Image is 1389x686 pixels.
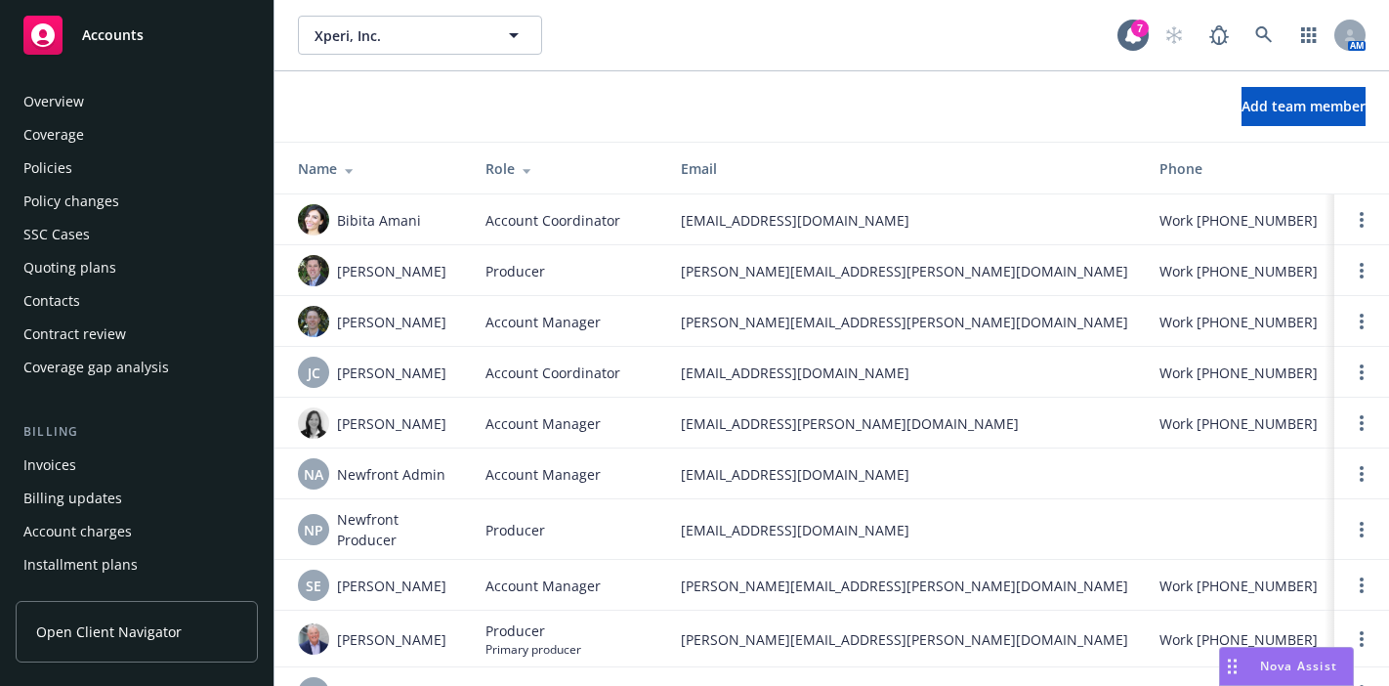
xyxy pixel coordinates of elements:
[1159,158,1324,179] div: Phone
[23,483,122,514] div: Billing updates
[485,641,581,658] span: Primary producer
[1350,574,1373,597] a: Open options
[1242,97,1366,115] span: Add team member
[16,8,258,63] a: Accounts
[1159,576,1318,596] span: Work [PHONE_NUMBER]
[23,252,116,283] div: Quoting plans
[681,629,1128,650] span: [PERSON_NAME][EMAIL_ADDRESS][PERSON_NAME][DOMAIN_NAME]
[485,261,545,281] span: Producer
[1289,16,1328,55] a: Switch app
[16,352,258,383] a: Coverage gap analysis
[1350,462,1373,486] a: Open options
[298,158,454,179] div: Name
[298,204,329,236] img: photo
[16,549,258,580] a: Installment plans
[16,252,258,283] a: Quoting plans
[1242,87,1366,126] button: Add team member
[1350,361,1373,384] a: Open options
[1155,16,1194,55] a: Start snowing
[485,621,581,641] span: Producer
[1159,312,1318,332] span: Work [PHONE_NUMBER]
[315,25,484,46] span: Xperi, Inc.
[485,520,545,540] span: Producer
[1350,259,1373,282] a: Open options
[1350,411,1373,435] a: Open options
[485,576,601,596] span: Account Manager
[485,210,620,231] span: Account Coordinator
[1350,627,1373,651] a: Open options
[16,319,258,350] a: Contract review
[16,285,258,317] a: Contacts
[1159,629,1318,650] span: Work [PHONE_NUMBER]
[681,261,1128,281] span: [PERSON_NAME][EMAIL_ADDRESS][PERSON_NAME][DOMAIN_NAME]
[485,413,601,434] span: Account Manager
[337,509,454,550] span: Newfront Producer
[304,520,323,540] span: NP
[485,312,601,332] span: Account Manager
[16,483,258,514] a: Billing updates
[681,312,1128,332] span: [PERSON_NAME][EMAIL_ADDRESS][PERSON_NAME][DOMAIN_NAME]
[23,285,80,317] div: Contacts
[298,407,329,439] img: photo
[23,219,90,250] div: SSC Cases
[23,516,132,547] div: Account charges
[337,413,446,434] span: [PERSON_NAME]
[485,363,620,383] span: Account Coordinator
[298,255,329,286] img: photo
[82,27,144,43] span: Accounts
[681,210,1128,231] span: [EMAIL_ADDRESS][DOMAIN_NAME]
[16,450,258,481] a: Invoices
[337,312,446,332] span: [PERSON_NAME]
[23,352,169,383] div: Coverage gap analysis
[485,158,650,179] div: Role
[16,86,258,117] a: Overview
[23,119,84,150] div: Coverage
[36,622,182,642] span: Open Client Navigator
[1244,16,1284,55] a: Search
[16,422,258,442] div: Billing
[337,261,446,281] span: [PERSON_NAME]
[1131,20,1149,37] div: 7
[337,464,445,485] span: Newfront Admin
[337,629,446,650] span: [PERSON_NAME]
[16,152,258,184] a: Policies
[23,186,119,217] div: Policy changes
[298,306,329,337] img: photo
[1159,261,1318,281] span: Work [PHONE_NUMBER]
[1350,310,1373,333] a: Open options
[298,16,542,55] button: Xperi, Inc.
[337,210,421,231] span: Bibita Amani
[681,413,1128,434] span: [EMAIL_ADDRESS][PERSON_NAME][DOMAIN_NAME]
[681,576,1128,596] span: [PERSON_NAME][EMAIL_ADDRESS][PERSON_NAME][DOMAIN_NAME]
[337,576,446,596] span: [PERSON_NAME]
[1200,16,1239,55] a: Report a Bug
[681,363,1128,383] span: [EMAIL_ADDRESS][DOMAIN_NAME]
[485,464,601,485] span: Account Manager
[298,623,329,655] img: photo
[1350,518,1373,541] a: Open options
[306,576,321,596] span: SE
[23,450,76,481] div: Invoices
[1260,658,1337,674] span: Nova Assist
[1159,363,1318,383] span: Work [PHONE_NUMBER]
[304,464,323,485] span: NA
[23,319,126,350] div: Contract review
[16,186,258,217] a: Policy changes
[1219,647,1354,686] button: Nova Assist
[1220,648,1244,685] div: Drag to move
[681,464,1128,485] span: [EMAIL_ADDRESS][DOMAIN_NAME]
[23,152,72,184] div: Policies
[308,363,320,383] span: JC
[16,219,258,250] a: SSC Cases
[23,86,84,117] div: Overview
[16,119,258,150] a: Coverage
[681,520,1128,540] span: [EMAIL_ADDRESS][DOMAIN_NAME]
[1350,208,1373,232] a: Open options
[681,158,1128,179] div: Email
[23,549,138,580] div: Installment plans
[337,363,446,383] span: [PERSON_NAME]
[1159,413,1318,434] span: Work [PHONE_NUMBER]
[1159,210,1318,231] span: Work [PHONE_NUMBER]
[16,516,258,547] a: Account charges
